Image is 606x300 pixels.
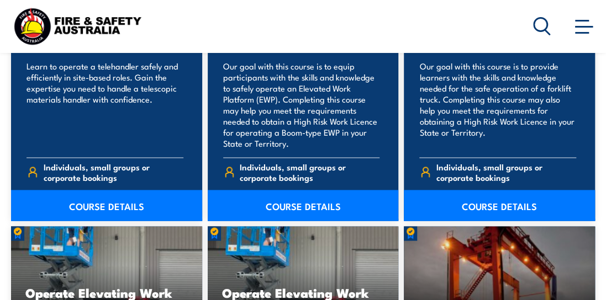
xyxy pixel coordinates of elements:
a: COURSE DETAILS [208,190,399,221]
p: Learn to operate a telehandler safely and efficiently in site-based roles. Gain the expertise you... [27,60,183,148]
span: Individuals, small groups or corporate bookings [436,161,576,182]
span: Individuals, small groups or corporate bookings [44,161,183,182]
span: Individuals, small groups or corporate bookings [240,161,380,182]
p: Our goal with this course is to provide learners with the skills and knowledge needed for the saf... [419,60,576,148]
a: COURSE DETAILS [11,190,202,221]
a: COURSE DETAILS [404,190,595,221]
p: Our goal with this course is to equip participants with the skills and knowledge to safely operat... [223,60,380,148]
